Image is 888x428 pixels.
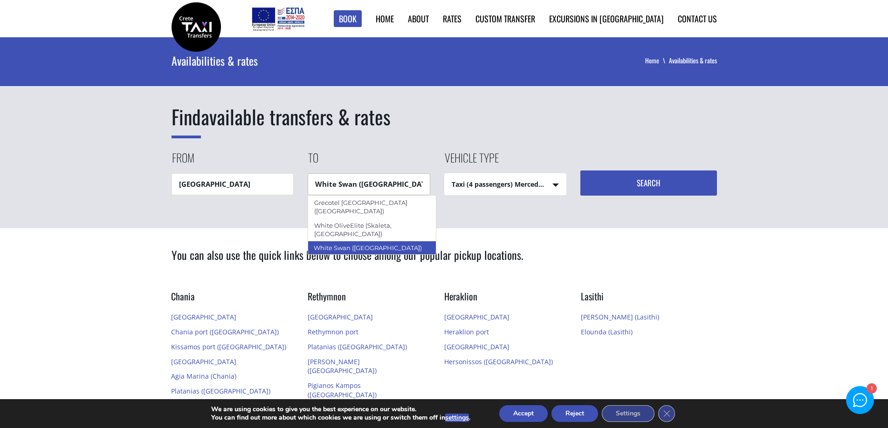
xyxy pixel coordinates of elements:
[866,384,876,394] div: 1
[444,290,567,310] h3: Heraklion
[172,37,469,84] div: Availabilities & rates
[172,2,221,52] img: Crete Taxi Transfers | Rates & availability for transfers in Crete | Crete Taxi Transfers
[308,313,373,321] a: [GEOGRAPHIC_DATA]
[308,381,377,399] a: Pigianos Kampos ([GEOGRAPHIC_DATA])
[581,327,633,336] a: Elounda (Lasithi)
[308,173,430,195] input: Drop-off location
[658,405,675,422] button: Close GDPR Cookie Banner
[475,13,535,25] a: Custom Transfer
[211,414,470,422] p: You can find out more about which cookies we are using or switch them off in .
[308,290,430,310] h3: Rethymnon
[250,5,306,33] img: e-bannersEUERDF180X90.jpg
[171,290,294,310] h3: Chania
[602,405,654,422] button: Settings
[308,241,436,255] div: White Swan ([GEOGRAPHIC_DATA])
[308,196,436,218] div: Grecotel [GEOGRAPHIC_DATA] ([GEOGRAPHIC_DATA])
[669,56,717,65] li: Availabilities & rates
[171,372,236,380] a: Agia Marina (Chania)
[171,327,279,336] a: Chania port ([GEOGRAPHIC_DATA])
[444,149,499,173] label: Vehicle type
[172,247,717,276] h2: You can also use the quick links below to choose among our popular pickup locations.
[172,102,201,138] span: Find
[308,327,358,336] a: Rethymnon port
[171,387,270,395] a: Platanias ([GEOGRAPHIC_DATA])
[334,10,362,27] a: Book
[172,173,294,195] input: Pickup location
[645,55,669,65] a: Home
[499,405,548,422] button: Accept
[581,290,703,310] h3: Lasithi
[171,313,236,321] a: [GEOGRAPHIC_DATA]
[549,13,664,25] a: Excursions in [GEOGRAPHIC_DATA]
[211,405,470,414] p: We are using cookies to give you the best experience on our website.
[308,218,436,241] div: White OliveElite (Skaleta, [GEOGRAPHIC_DATA])
[308,357,377,375] a: [PERSON_NAME] ([GEOGRAPHIC_DATA])
[172,21,221,31] a: Crete Taxi Transfers | Rates & availability for transfers in Crete | Crete Taxi Transfers
[444,327,489,336] a: Heraklion port
[408,13,429,25] a: About
[376,13,394,25] a: Home
[444,313,509,321] a: [GEOGRAPHIC_DATA]
[443,13,461,25] a: Rates
[444,357,553,366] a: Hersonissos ([GEOGRAPHIC_DATA])
[445,414,469,422] button: settings
[444,342,509,351] a: [GEOGRAPHIC_DATA]
[172,149,194,173] label: From
[171,342,286,351] a: Kissamos port ([GEOGRAPHIC_DATA])
[171,357,236,366] a: [GEOGRAPHIC_DATA]
[308,342,407,351] a: Platanias ([GEOGRAPHIC_DATA])
[581,313,659,321] a: [PERSON_NAME] (Lasithi)
[678,13,717,25] a: Contact us
[172,103,717,131] h1: available transfers & rates
[551,405,598,422] button: Reject
[308,149,318,173] label: To
[580,170,717,196] button: Search
[445,174,566,196] span: Taxi (4 passengers) Mercedes E Class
